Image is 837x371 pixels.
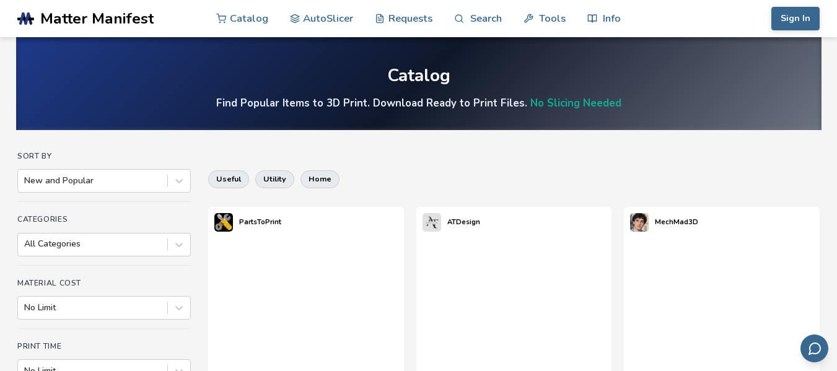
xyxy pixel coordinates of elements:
[40,10,154,27] span: Matter Manifest
[630,213,649,232] img: MechMad3D's profile
[387,66,450,85] div: Catalog
[17,215,191,224] h4: Categories
[239,216,281,229] p: PartsToPrint
[771,7,820,30] button: Sign In
[17,342,191,351] h4: Print Time
[24,303,27,313] input: No Limit
[530,96,621,110] a: No Slicing Needed
[24,239,27,249] input: All Categories
[423,213,441,232] img: ATDesign's profile
[800,334,828,362] button: Send feedback via email
[208,170,249,188] button: useful
[24,176,27,186] input: New and Popular
[216,96,621,110] h4: Find Popular Items to 3D Print. Download Ready to Print Files.
[208,207,287,238] a: PartsToPrint's profilePartsToPrint
[17,152,191,160] h4: Sort By
[17,279,191,287] h4: Material Cost
[416,207,486,238] a: ATDesign's profileATDesign
[655,216,698,229] p: MechMad3D
[255,170,294,188] button: utility
[300,170,340,188] button: home
[624,207,704,238] a: MechMad3D's profileMechMad3D
[214,213,233,232] img: PartsToPrint's profile
[447,216,480,229] p: ATDesign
